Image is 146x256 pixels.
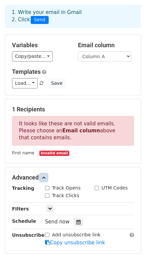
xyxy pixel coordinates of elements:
strong: Schedule [12,218,36,224]
strong: Email column [62,128,100,134]
a: Copy/paste... [12,51,53,62]
span: Send now [45,219,70,225]
strong: Unsubscribe [12,232,45,238]
h5: Advanced [12,174,134,181]
label: Track Opens [52,185,81,192]
strong: Tracking [12,186,34,191]
h5: Variables [12,42,68,49]
label: UTM Codes [102,185,128,192]
span: Send [31,16,49,24]
p: It looks like these are not valid emails. Please choose an above that contains emails. [12,116,134,146]
h5: 1 Recipients [12,106,134,113]
small: Invalid email [39,151,69,156]
small: First name [12,150,34,155]
label: Add unsubscribe link [52,231,101,238]
h5: Email column [78,42,134,49]
iframe: Chat Widget [113,224,146,256]
a: Load... [12,78,38,88]
div: 1. Write your email in Gmail 2. Click [7,9,139,24]
button: Save [48,78,65,88]
a: Copy unsubscribe link [45,240,105,246]
label: Track Clicks [52,192,79,199]
a: Templates [12,68,41,75]
strong: Filters [12,206,29,211]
